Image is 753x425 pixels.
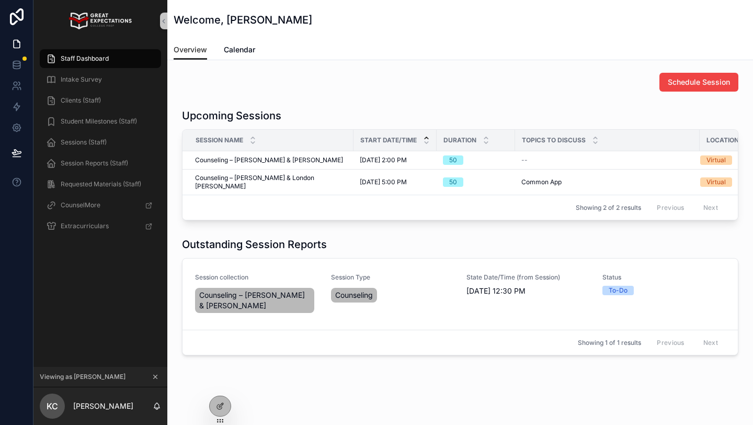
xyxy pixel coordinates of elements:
span: Topics to discuss [522,136,586,144]
h1: Upcoming Sessions [182,108,281,123]
span: Viewing as [PERSON_NAME] [40,373,125,381]
p: [PERSON_NAME] [73,401,133,411]
span: Student Milestones (Staff) [61,117,137,126]
a: Requested Materials (Staff) [40,175,161,194]
span: Duration [443,136,476,144]
span: Session Type [331,273,454,282]
span: Counseling – [PERSON_NAME] & [PERSON_NAME] [199,290,310,311]
span: Counseling – [PERSON_NAME] & [PERSON_NAME] [195,156,343,164]
a: Session Reports (Staff) [40,154,161,173]
span: Start Date/Time [360,136,417,144]
div: 50 [449,177,457,187]
span: Extracurriculars [61,222,109,230]
a: CounselMore [40,196,161,215]
span: Counseling [335,290,373,300]
a: Clients (Staff) [40,91,161,110]
span: Clients (Staff) [61,96,101,105]
div: To-Do [609,286,627,295]
button: Schedule Session [659,73,738,92]
span: Requested Materials (Staff) [61,180,141,188]
span: [DATE] 2:00 PM [360,156,407,164]
span: [DATE] 12:30 PM [466,286,590,296]
span: Location [706,136,739,144]
a: Sessions (Staff) [40,133,161,152]
span: Schedule Session [668,77,730,87]
span: Showing 2 of 2 results [576,204,641,212]
h1: Outstanding Session Reports [182,237,327,252]
span: KC [47,400,58,412]
a: Intake Survey [40,70,161,89]
span: Overview [174,44,207,55]
div: Virtual [706,155,726,165]
a: Extracurriculars [40,217,161,236]
span: -- [521,156,528,164]
a: Student Milestones (Staff) [40,112,161,131]
span: Session Name [196,136,243,144]
a: Overview [174,40,207,60]
span: Session Reports (Staff) [61,159,128,167]
span: CounselMore [61,201,100,209]
span: Showing 1 of 1 results [578,339,641,347]
span: Staff Dashboard [61,54,109,63]
div: 50 [449,155,457,165]
span: Sessions (Staff) [61,138,107,147]
span: Calendar [224,44,255,55]
img: App logo [69,13,131,29]
span: Status [602,273,726,282]
div: Virtual [706,177,726,187]
h1: Welcome, [PERSON_NAME] [174,13,312,27]
span: Session collection [195,273,318,282]
a: Calendar [224,40,255,61]
a: Staff Dashboard [40,49,161,68]
div: scrollable content [33,42,167,249]
span: Common App [521,178,562,186]
span: Intake Survey [61,75,102,84]
span: State Date/Time (from Session) [466,273,590,282]
span: Counseling – [PERSON_NAME] & London [PERSON_NAME] [195,174,347,191]
span: [DATE] 5:00 PM [360,178,407,186]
